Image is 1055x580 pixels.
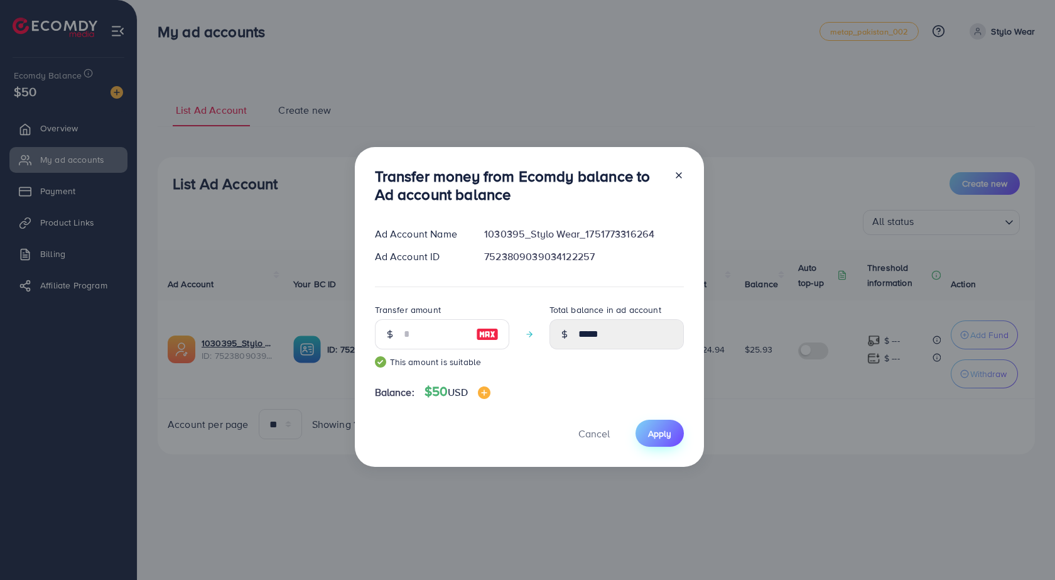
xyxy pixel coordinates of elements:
h3: Transfer money from Ecomdy balance to Ad account balance [375,167,664,204]
button: Cancel [563,420,625,447]
span: Cancel [578,427,610,440]
iframe: Chat [1002,523,1046,571]
small: This amount is suitable [375,356,509,368]
img: image [478,386,490,399]
label: Transfer amount [375,304,441,316]
div: 7523809039034122257 [474,249,693,264]
h4: $50 [425,384,490,400]
div: 1030395_Stylo Wear_1751773316264 [474,227,693,241]
label: Total balance in ad account [549,304,661,316]
span: Apply [648,427,671,440]
span: USD [448,385,467,399]
img: image [476,327,499,342]
div: Ad Account Name [365,227,475,241]
div: Ad Account ID [365,249,475,264]
button: Apply [636,420,684,447]
span: Balance: [375,385,414,400]
img: guide [375,356,386,368]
